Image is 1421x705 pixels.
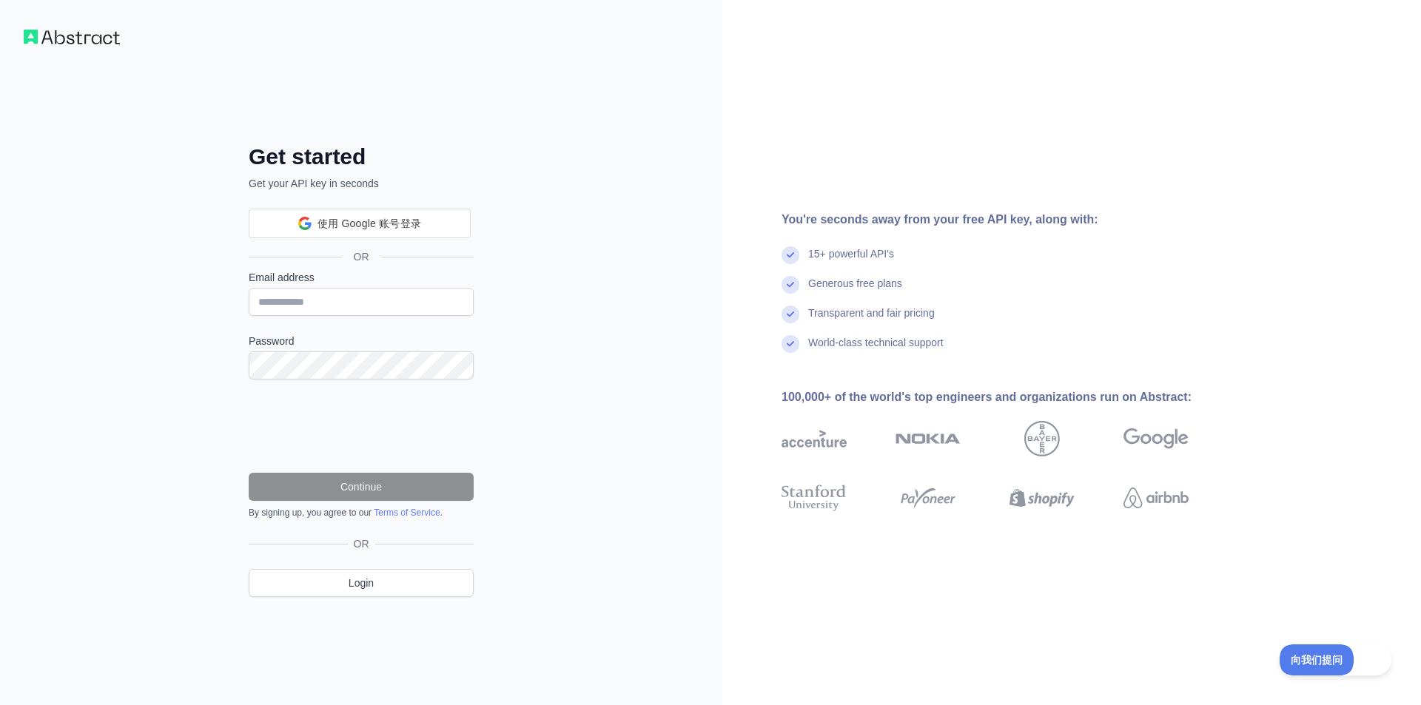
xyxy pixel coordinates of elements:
img: check mark [782,246,799,264]
img: nokia [896,421,961,456]
img: check mark [782,306,799,323]
div: You're seconds away from your free API key, along with: [782,211,1236,229]
span: 使用 Google 账号登录 [318,216,421,232]
img: payoneer [896,482,961,514]
img: airbnb [1123,482,1189,514]
label: Email address [249,270,474,285]
img: shopify [1010,482,1075,514]
img: accenture [782,421,847,456]
span: OR [342,249,381,264]
span: OR [348,536,375,551]
div: 100,000+ of the world's top engineers and organizations run on Abstract: [782,388,1236,406]
div: Generous free plans [808,276,902,306]
p: Get your API key in seconds [249,176,474,191]
img: stanford university [782,482,847,514]
a: Terms of Service [374,507,440,518]
div: 15+ powerful API's [808,246,894,276]
div: By signing up, you agree to our . [249,507,474,519]
a: Login [249,569,474,597]
img: Workflow [24,30,120,44]
h2: Get started [249,144,474,170]
iframe: reCAPTCHA [249,397,474,455]
img: check mark [782,335,799,353]
iframe: 切换客户支持 [1280,644,1391,675]
img: google [1123,421,1189,456]
img: check mark [782,276,799,294]
img: bayer [1024,421,1060,456]
div: Transparent and fair pricing [808,306,935,335]
button: Continue [249,473,474,501]
div: World-class technical support [808,335,944,365]
div: 使用 Google 账号登录 [249,209,471,238]
label: Password [249,334,474,348]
